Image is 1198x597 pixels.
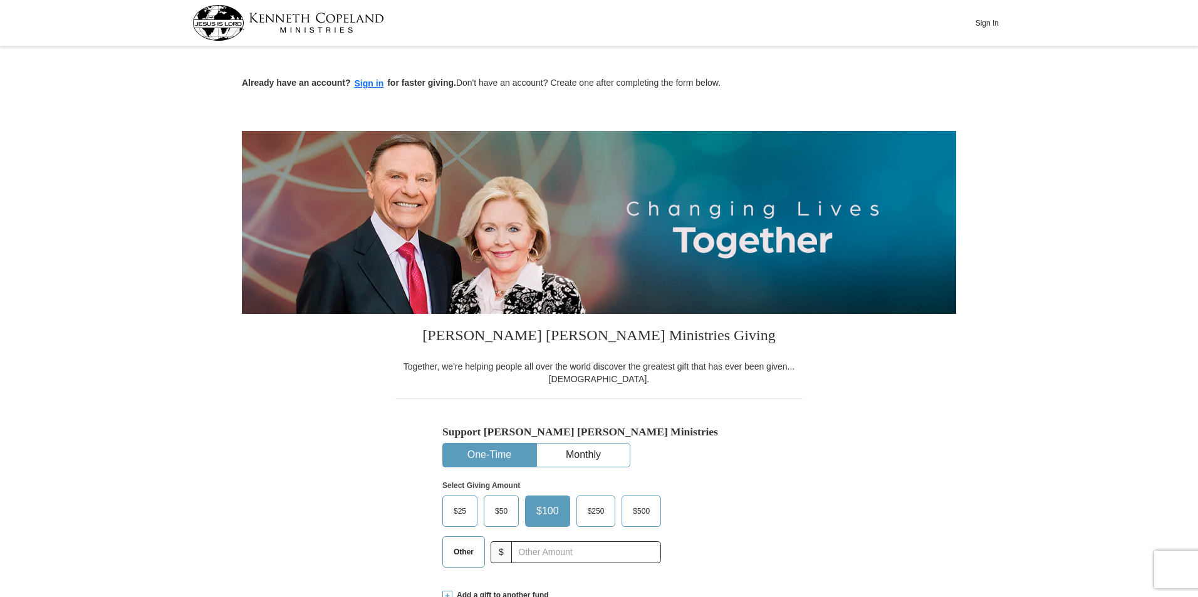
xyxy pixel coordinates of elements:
span: $50 [489,502,514,521]
div: Together, we're helping people all over the world discover the greatest gift that has ever been g... [395,360,803,385]
button: One-Time [443,444,536,467]
span: $25 [447,502,472,521]
span: $ [491,541,512,563]
button: Monthly [537,444,630,467]
h5: Support [PERSON_NAME] [PERSON_NAME] Ministries [442,425,756,439]
span: $500 [627,502,656,521]
h3: [PERSON_NAME] [PERSON_NAME] Ministries Giving [395,314,803,360]
strong: Already have an account? for faster giving. [242,78,456,88]
strong: Select Giving Amount [442,481,520,490]
p: Don't have an account? Create one after completing the form below. [242,76,956,91]
span: $250 [581,502,611,521]
button: Sign in [351,76,388,91]
img: kcm-header-logo.svg [192,5,384,41]
span: $100 [530,502,565,521]
input: Other Amount [511,541,661,563]
button: Sign In [968,13,1006,33]
span: Other [447,542,480,561]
